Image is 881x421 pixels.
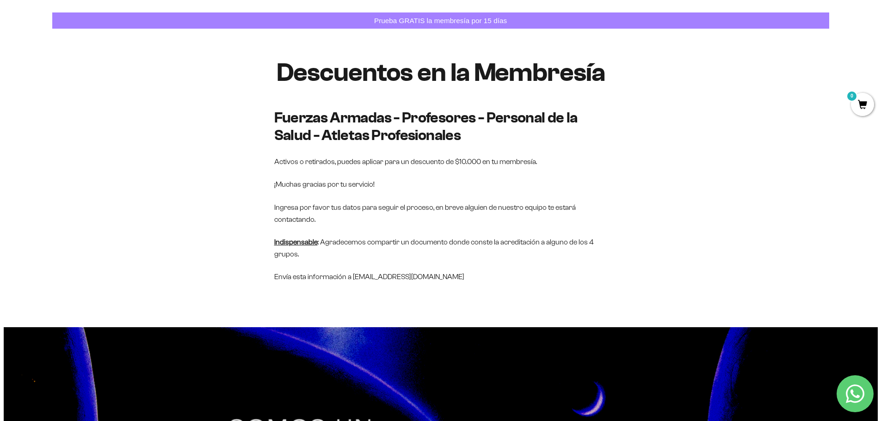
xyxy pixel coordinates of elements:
p: Ingresa por favor tus datos para seguir el proceso, en breve alguien de nuestro equipo te estará ... [274,201,607,225]
p: Activos o retirados, puedes aplicar para un descuento de $10.000 en tu membresía. [274,156,607,168]
strong: Fuerzas Armadas - Profesores - Personal de la Salud - Atletas Profesionales [274,110,578,143]
mark: 0 [846,91,857,102]
p: Envía esta información a [EMAIL_ADDRESS][DOMAIN_NAME] [274,271,607,283]
p: : Agradecemos compartir un documento donde conste la acreditación a alguno de los 4 grupos. [274,236,607,260]
strong: Indispensable [274,238,318,246]
h1: Descuentos en la Membresía [274,58,607,87]
p: ¡Muchas gracias por tu servicio! [274,178,607,190]
a: 0 [851,100,874,110]
a: Prueba GRATIS la membresía por 15 días [52,12,829,29]
p: Prueba GRATIS la membresía por 15 días [372,15,509,26]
